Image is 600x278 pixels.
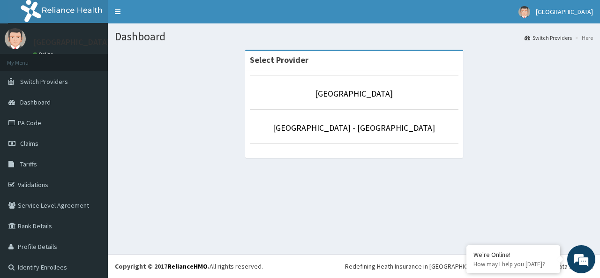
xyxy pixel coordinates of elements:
span: Switch Providers [20,77,68,86]
span: Claims [20,139,38,148]
strong: Copyright © 2017 . [115,262,210,270]
img: User Image [518,6,530,18]
a: Switch Providers [525,34,572,42]
a: [GEOGRAPHIC_DATA] [315,88,393,99]
li: Here [573,34,593,42]
div: Redefining Heath Insurance in [GEOGRAPHIC_DATA] using Telemedicine and Data Science! [345,262,593,271]
footer: All rights reserved. [108,254,600,278]
p: [GEOGRAPHIC_DATA] [33,38,110,46]
span: Dashboard [20,98,51,106]
a: RelianceHMO [167,262,208,270]
span: Tariffs [20,160,37,168]
img: User Image [5,28,26,49]
a: [GEOGRAPHIC_DATA] - [GEOGRAPHIC_DATA] [273,122,435,133]
div: We're Online! [473,250,553,259]
strong: Select Provider [250,54,308,65]
a: Online [33,51,55,58]
h1: Dashboard [115,30,593,43]
p: How may I help you today? [473,260,553,268]
span: [GEOGRAPHIC_DATA] [536,8,593,16]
